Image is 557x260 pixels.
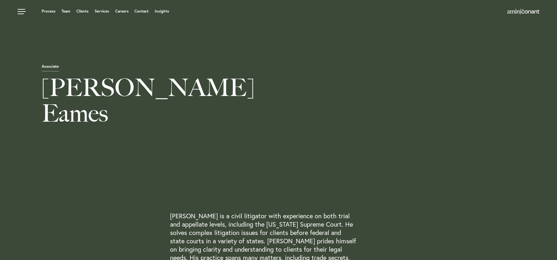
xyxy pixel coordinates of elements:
[42,9,56,13] a: Process
[62,9,70,13] a: Team
[76,9,89,13] a: Clients
[507,9,539,14] a: Home
[115,9,129,13] a: Careers
[95,9,109,13] a: Services
[155,9,169,13] a: Insights
[134,9,149,13] a: Contact
[42,65,59,72] span: Associate
[507,9,539,14] img: Amini & Conant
